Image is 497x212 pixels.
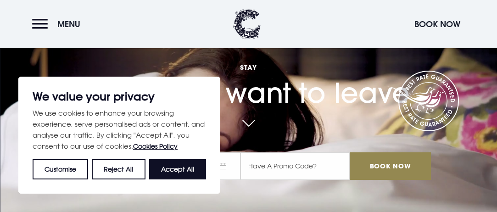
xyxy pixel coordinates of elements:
[133,142,178,150] a: Cookies Policy
[33,91,206,102] p: We value your privacy
[240,152,350,180] input: Have A Promo Code?
[410,14,465,34] button: Book Now
[18,77,220,194] div: We value your privacy
[57,19,80,29] span: Menu
[149,159,206,179] button: Accept All
[92,159,145,179] button: Reject All
[66,63,430,72] span: Stay
[32,14,85,34] button: Menu
[350,152,430,180] input: Book Now
[33,107,206,152] p: We use cookies to enhance your browsing experience, serve personalised ads or content, and analys...
[233,9,261,39] img: Clandeboye Lodge
[33,159,88,179] button: Customise
[66,49,430,109] h1: You won't want to leave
